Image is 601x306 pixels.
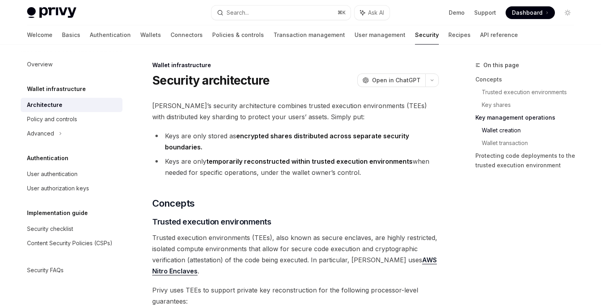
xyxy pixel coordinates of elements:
[337,10,346,16] span: ⌘ K
[21,222,122,236] a: Security checklist
[482,124,580,137] a: Wallet creation
[475,111,580,124] a: Key management operations
[27,84,86,94] h5: Wallet infrastructure
[206,157,413,165] strong: temporarily reconstructed within trusted execution environments
[27,224,73,234] div: Security checklist
[62,25,80,45] a: Basics
[475,149,580,172] a: Protecting code deployments to the trusted execution environment
[21,98,122,112] a: Architecture
[21,263,122,277] a: Security FAQs
[152,197,194,210] span: Concepts
[21,181,122,196] a: User authorization keys
[357,74,425,87] button: Open in ChatGPT
[21,167,122,181] a: User authentication
[21,57,122,72] a: Overview
[27,25,52,45] a: Welcome
[152,61,439,69] div: Wallet infrastructure
[21,112,122,126] a: Policy and controls
[449,9,465,17] a: Demo
[27,114,77,124] div: Policy and controls
[152,130,439,153] li: Keys are only stored as
[474,9,496,17] a: Support
[27,184,89,193] div: User authorization keys
[165,132,409,151] strong: encrypted shares distributed across separate security boundaries.
[512,9,543,17] span: Dashboard
[561,6,574,19] button: Toggle dark mode
[21,236,122,250] a: Content Security Policies (CSPs)
[27,100,62,110] div: Architecture
[152,100,439,122] span: [PERSON_NAME]’s security architecture combines trusted execution environments (TEEs) with distrib...
[227,8,249,17] div: Search...
[27,208,88,218] h5: Implementation guide
[480,25,518,45] a: API reference
[355,25,405,45] a: User management
[152,216,271,227] span: Trusted execution environments
[482,137,580,149] a: Wallet transaction
[27,238,112,248] div: Content Security Policies (CSPs)
[152,232,439,277] span: Trusted execution environments (TEEs), also known as secure enclaves, are highly restricted, isol...
[27,129,54,138] div: Advanced
[140,25,161,45] a: Wallets
[483,60,519,70] span: On this page
[27,60,52,69] div: Overview
[273,25,345,45] a: Transaction management
[506,6,555,19] a: Dashboard
[475,73,580,86] a: Concepts
[368,9,384,17] span: Ask AI
[27,265,64,275] div: Security FAQs
[211,6,351,20] button: Search...⌘K
[27,7,76,18] img: light logo
[448,25,471,45] a: Recipes
[27,169,78,179] div: User authentication
[482,86,580,99] a: Trusted execution environments
[212,25,264,45] a: Policies & controls
[152,156,439,178] li: Keys are only when needed for specific operations, under the wallet owner’s control.
[355,6,390,20] button: Ask AI
[27,153,68,163] h5: Authentication
[152,73,269,87] h1: Security architecture
[415,25,439,45] a: Security
[171,25,203,45] a: Connectors
[90,25,131,45] a: Authentication
[482,99,580,111] a: Key shares
[372,76,421,84] span: Open in ChatGPT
